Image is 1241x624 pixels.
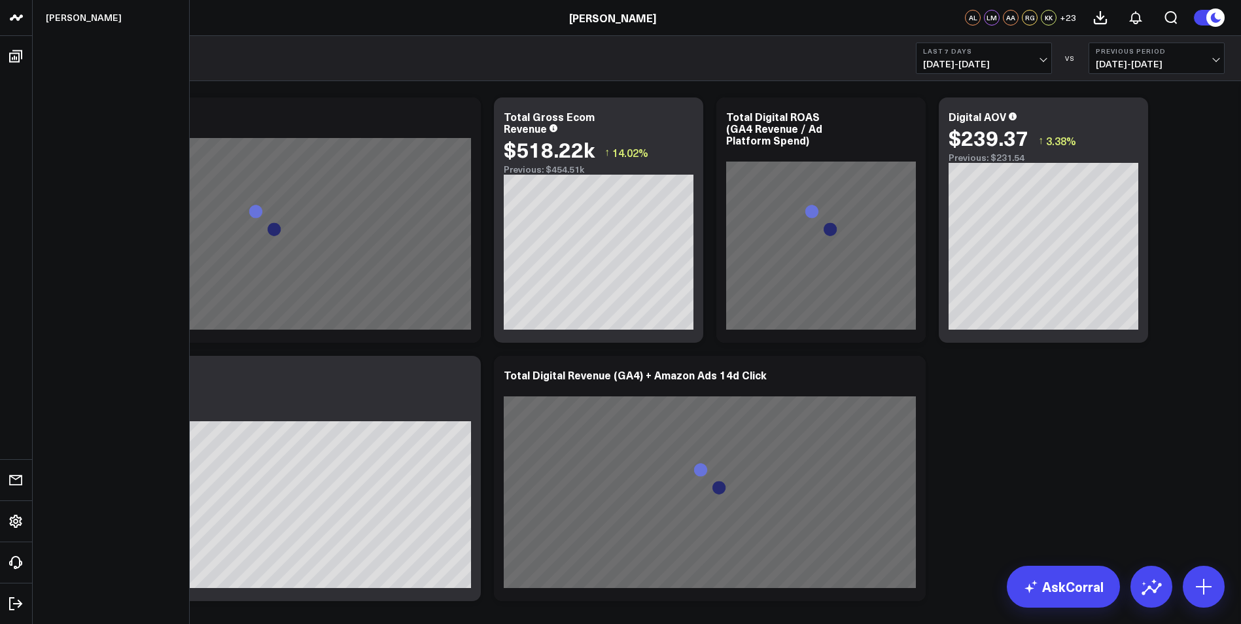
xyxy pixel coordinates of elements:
[504,109,595,135] div: Total Gross Ecom Revenue
[916,43,1052,74] button: Last 7 Days[DATE]-[DATE]
[1046,133,1076,148] span: 3.38%
[949,152,1138,163] div: Previous: $231.54
[1041,10,1057,26] div: KK
[1038,132,1043,149] span: ↑
[569,10,656,25] a: [PERSON_NAME]
[1003,10,1019,26] div: AA
[1096,47,1217,55] b: Previous Period
[1007,566,1120,608] a: AskCorral
[923,47,1045,55] b: Last 7 Days
[1022,10,1038,26] div: RG
[604,144,610,161] span: ↑
[504,137,595,161] div: $518.22k
[1089,43,1225,74] button: Previous Period[DATE]-[DATE]
[504,368,767,382] div: Total Digital Revenue (GA4) + Amazon Ads 14d Click
[726,109,822,147] div: Total Digital ROAS (GA4 Revenue / Ad Platform Spend)
[612,145,648,160] span: 14.02%
[1058,54,1082,62] div: VS
[1060,13,1076,22] span: + 23
[984,10,1000,26] div: LM
[1060,10,1076,26] button: +23
[949,109,1006,124] div: Digital AOV
[965,10,981,26] div: AL
[949,126,1028,149] div: $239.37
[1096,59,1217,69] span: [DATE] - [DATE]
[59,411,471,421] div: Previous: 84.31k
[504,164,693,175] div: Previous: $454.51k
[923,59,1045,69] span: [DATE] - [DATE]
